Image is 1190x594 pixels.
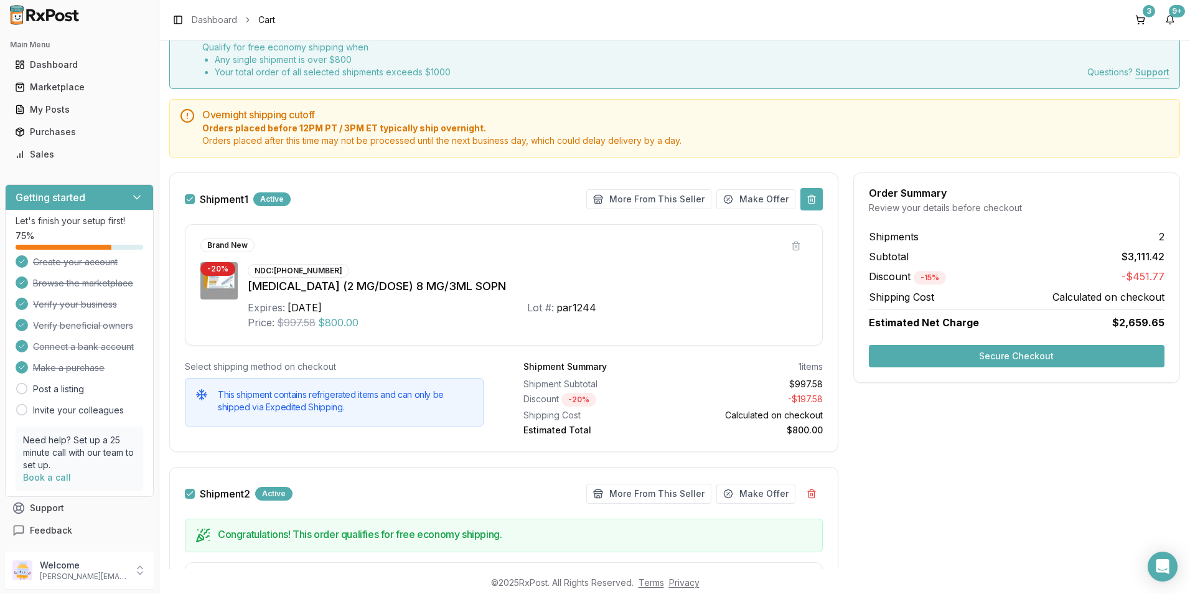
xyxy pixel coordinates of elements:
[869,229,919,244] span: Shipments
[15,81,144,93] div: Marketplace
[10,121,149,143] a: Purchases
[248,300,285,315] div: Expires:
[15,59,144,71] div: Dashboard
[869,202,1164,214] div: Review your details before checkout
[15,148,144,161] div: Sales
[40,572,126,582] p: [PERSON_NAME][EMAIL_ADDRESS][DOMAIN_NAME]
[1143,5,1155,17] div: 3
[586,189,711,209] button: More From This Seller
[523,424,668,436] div: Estimated Total
[30,524,72,537] span: Feedback
[33,277,133,290] span: Browse the marketplace
[1160,10,1180,30] button: 9+
[277,315,316,330] span: $997.58
[5,497,154,519] button: Support
[192,14,275,26] nav: breadcrumb
[16,215,143,227] p: Let's finish your setup first!
[202,134,1169,147] span: Orders placed after this time may not be processed until the next business day, which could delay...
[5,122,154,142] button: Purchases
[33,362,105,374] span: Make a purchase
[185,361,484,373] div: Select shipping method on checkout
[248,278,807,295] div: [MEDICAL_DATA] (2 MG/DOSE) 8 MG/3ML SOPN
[33,298,117,311] span: Verify your business
[15,103,144,116] div: My Posts
[1122,249,1164,264] span: $3,111.42
[523,378,668,390] div: Shipment Subtotal
[5,519,154,542] button: Feedback
[288,300,322,315] div: [DATE]
[678,393,822,407] div: - $197.58
[23,434,136,471] p: Need help? Set up a 25 minute call with our team to set up.
[869,316,979,329] span: Estimated Net Charge
[15,126,144,138] div: Purchases
[10,40,149,50] h2: Main Menu
[523,361,607,373] div: Shipment Summary
[914,271,946,285] div: - 15 %
[5,77,154,97] button: Marketplace
[1122,269,1164,285] span: -$451.77
[1087,66,1169,78] div: Questions?
[255,487,293,501] div: Active
[12,560,32,580] img: User avatar
[678,409,822,422] div: Calculated on checkout
[10,76,149,98] a: Marketplace
[5,5,85,25] img: RxPost Logo
[869,249,909,264] span: Subtotal
[248,315,274,330] div: Price:
[33,404,124,417] a: Invite your colleagues
[586,484,711,504] button: More From This Seller
[16,230,34,242] span: 75 %
[716,484,795,504] button: Make Offer
[556,300,596,315] div: par1244
[678,378,822,390] div: $997.58
[16,190,85,205] h3: Getting started
[716,189,795,209] button: Make Offer
[33,341,134,353] span: Connect a bank account
[33,383,84,395] a: Post a listing
[200,489,250,499] label: Shipment 2
[639,577,664,588] a: Terms
[23,472,71,483] a: Book a call
[40,559,126,572] p: Welcome
[869,345,1164,367] button: Secure Checkout
[202,41,451,78] div: Qualify for free economy shipping when
[200,194,248,204] label: Shipment 1
[202,110,1169,120] h5: Overnight shipping cutoff
[200,262,235,276] div: - 20 %
[202,122,1169,134] span: Orders placed before 12PM PT / 3PM ET typically ship overnight.
[200,262,238,299] img: Ozempic (2 MG/DOSE) 8 MG/3ML SOPN
[1148,552,1178,582] div: Open Intercom Messenger
[258,14,275,26] span: Cart
[523,409,668,422] div: Shipping Cost
[1130,10,1150,30] button: 3
[5,55,154,75] button: Dashboard
[1159,229,1164,244] span: 2
[669,577,700,588] a: Privacy
[678,424,822,436] div: $800.00
[1052,290,1164,304] span: Calculated on checkout
[10,54,149,76] a: Dashboard
[869,270,946,283] span: Discount
[215,66,451,78] li: Your total order of all selected shipments exceeds $ 1000
[869,290,934,304] span: Shipping Cost
[1169,5,1185,17] div: 9+
[318,315,358,330] span: $800.00
[5,144,154,164] button: Sales
[33,256,118,268] span: Create your account
[561,393,596,407] div: - 20 %
[869,188,1164,198] div: Order Summary
[253,192,291,206] div: Active
[527,300,554,315] div: Lot #:
[1112,315,1164,330] span: $2,659.65
[215,54,451,66] li: Any single shipment is over $ 800
[10,143,149,166] a: Sales
[200,238,255,252] div: Brand New
[33,319,133,332] span: Verify beneficial owners
[218,389,473,413] h5: This shipment contains refrigerated items and can only be shipped via Expedited Shipping.
[248,264,349,278] div: NDC: [PHONE_NUMBER]
[5,100,154,120] button: My Posts
[523,393,668,407] div: Discount
[218,529,812,539] h5: Congratulations! This order qualifies for free economy shipping.
[799,361,823,373] div: 1 items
